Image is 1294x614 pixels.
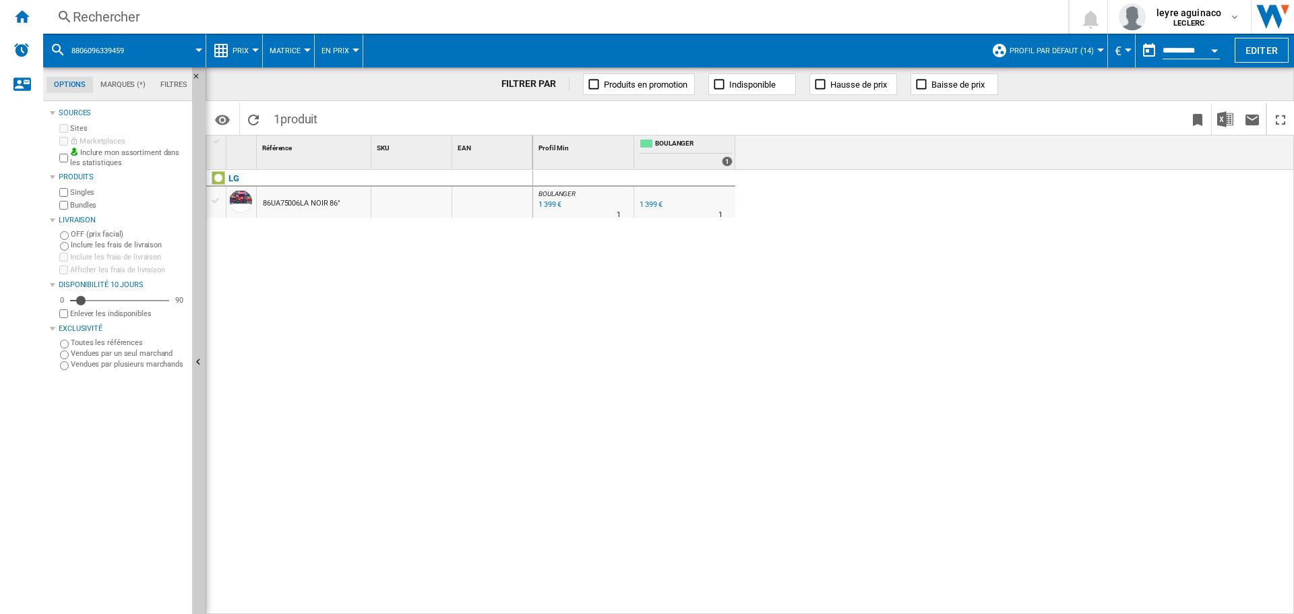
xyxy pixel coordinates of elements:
input: Bundles [59,201,68,210]
button: Open calendar [1202,36,1227,61]
input: Inclure les frais de livraison [60,242,69,251]
label: Singles [70,187,187,197]
button: Produits en promotion [583,73,695,95]
div: Livraison [59,215,187,226]
span: Hausse de prix [830,80,887,90]
button: Masquer [192,67,208,92]
span: € [1115,44,1121,58]
label: Inclure mon assortiment dans les statistiques [70,148,187,168]
span: Profil par défaut (14) [1010,47,1094,55]
button: Baisse de prix [911,73,998,95]
label: OFF (prix facial) [71,229,187,239]
input: OFF (prix facial) [60,231,69,240]
span: EAN [458,144,471,152]
div: Sort None [259,135,371,156]
b: LECLERC [1173,19,1204,28]
label: Toutes les références [71,338,187,348]
div: Délai de livraison : 1 jour [718,208,722,222]
div: 1 399 € [640,200,663,209]
input: Afficher les frais de livraison [59,309,68,318]
input: Sites [59,124,68,133]
div: Disponibilité 10 Jours [59,280,187,290]
input: Singles [59,188,68,197]
button: Recharger [240,103,267,135]
md-tab-item: Options [47,77,93,93]
button: Profil par défaut (14) [1010,34,1101,67]
button: € [1115,34,1128,67]
label: Enlever les indisponibles [70,309,187,319]
button: Indisponible [708,73,796,95]
div: Produits [59,172,187,183]
div: 1 399 € [638,198,663,212]
button: Options [209,107,236,131]
button: Matrice [270,34,307,67]
img: mysite-bg-18x18.png [70,148,78,156]
div: Profil Min Sort None [536,135,634,156]
label: Afficher les frais de livraison [70,265,187,275]
span: Prix [233,47,249,55]
div: Référence Sort None [259,135,371,156]
div: BOULANGER 1 offers sold by BOULANGER [637,135,735,169]
div: Rechercher [73,7,1033,26]
div: SKU Sort None [374,135,452,156]
div: 90 [172,295,187,305]
div: Prix [213,34,255,67]
button: En Prix [321,34,356,67]
div: Sort None [536,135,634,156]
label: Bundles [70,200,187,210]
div: Sources [59,108,187,119]
input: Marketplaces [59,137,68,146]
button: Envoyer ce rapport par email [1239,103,1266,135]
img: profile.jpg [1119,3,1146,30]
span: BOULANGER [655,139,733,150]
button: md-calendar [1136,37,1163,64]
span: Indisponible [729,80,776,90]
button: Créer un favoris [1184,103,1211,135]
div: Mise à jour : lundi 15 septembre 2025 15:33 [536,198,561,212]
label: Sites [70,123,187,133]
label: Vendues par plusieurs marchands [71,359,187,369]
label: Inclure les frais de livraison [71,240,187,250]
span: Produits en promotion [604,80,687,90]
button: Télécharger au format Excel [1212,103,1239,135]
div: 1 offers sold by BOULANGER [722,156,733,166]
img: excel-24x24.png [1217,111,1233,127]
div: 86UA75006LA NOIR 86" [263,188,340,219]
div: Sort None [374,135,452,156]
input: Inclure les frais de livraison [59,253,68,262]
label: Inclure les frais de livraison [70,252,187,262]
div: Délai de livraison : 1 jour [617,208,621,222]
div: Exclusivité [59,324,187,334]
span: SKU [377,144,390,152]
button: Editer [1235,38,1289,63]
button: 8806096339459 [71,34,137,67]
div: FILTRER PAR [501,78,570,91]
span: 8806096339459 [71,47,124,55]
label: Vendues par un seul marchand [71,348,187,359]
input: Afficher les frais de livraison [59,266,68,274]
div: Sort None [455,135,532,156]
span: Baisse de prix [931,80,985,90]
md-slider: Disponibilité [70,294,169,307]
div: Profil par défaut (14) [991,34,1101,67]
div: 8806096339459 [50,34,199,67]
div: EAN Sort None [455,135,532,156]
img: alerts-logo.svg [13,42,30,58]
input: Toutes les références [60,340,69,348]
input: Inclure mon assortiment dans les statistiques [59,150,68,166]
button: Prix [233,34,255,67]
span: En Prix [321,47,349,55]
span: leyre aguinaco [1157,6,1221,20]
span: Matrice [270,47,301,55]
span: BOULANGER [538,190,576,197]
input: Vendues par plusieurs marchands [60,361,69,370]
div: Sort None [229,135,256,156]
md-tab-item: Marques (*) [93,77,153,93]
label: Marketplaces [70,136,187,146]
span: Profil Min [538,144,569,152]
div: 0 [57,295,67,305]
